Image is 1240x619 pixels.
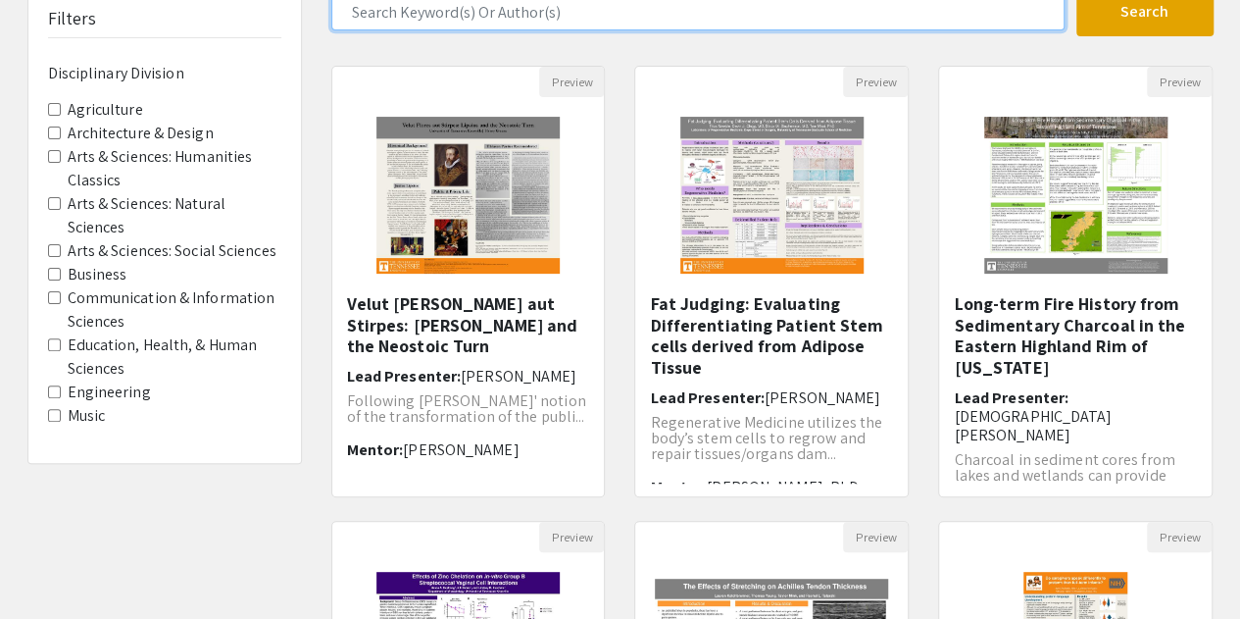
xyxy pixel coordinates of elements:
[965,97,1187,293] img: <p>Long-term Fire History from Sedimentary Charcoal in the Eastern Highland Rim of Tennessee</p>
[1147,67,1212,97] button: Preview
[68,334,281,381] label: Education, Health, & Human Sciences
[48,8,97,29] h5: Filters
[765,387,880,408] span: [PERSON_NAME]
[954,452,1197,515] p: Charcoal in sediment cores from lakes and wetlands can provide information on long-term fire hist...
[68,404,106,428] label: Music
[954,406,1112,445] span: [DEMOGRAPHIC_DATA][PERSON_NAME]
[68,381,151,404] label: Engineering
[347,390,586,427] span: Following [PERSON_NAME]' notion of the transformation of the publi...
[634,66,909,497] div: Open Presentation <p>Fat Judging: Evaluating Differentiating Patient Stem cells derived from Adip...
[707,477,859,497] span: [PERSON_NAME], PhD
[539,522,604,552] button: Preview
[650,412,881,464] span: Regenerative Medicine utilizes the body’s stem cells to regrow and repair tissues/organs dam...
[843,67,908,97] button: Preview
[461,366,576,387] span: [PERSON_NAME]
[357,97,579,293] img: <p>Velut Flores aut Stirpes: Justus Lipsius and the Neostoic Turn</p>
[68,122,214,145] label: Architecture & Design
[68,98,143,122] label: Agriculture
[68,145,281,192] label: Arts & Sciences: Humanities Classics
[661,97,883,293] img: <p>Fat Judging: Evaluating Differentiating Patient Stem cells derived from Adipose Tissue</p>
[347,439,404,460] span: Mentor:
[650,477,707,497] span: Mentor:
[68,263,127,286] label: Business
[938,66,1213,497] div: Open Presentation <p>Long-term Fire History from Sedimentary Charcoal in the Eastern Highland Rim...
[650,293,893,378] h5: Fat Judging: Evaluating Differentiating Patient Stem cells derived from Adipose Tissue
[331,66,606,497] div: Open Presentation <p>Velut Flores aut Stirpes: Justus Lipsius and the Neostoic Turn</p>
[954,388,1197,445] h6: Lead Presenter:
[48,64,281,82] h6: Disciplinary Division
[15,531,83,604] iframe: Chat
[954,293,1197,378] h5: Long-term Fire History from Sedimentary Charcoal in the Eastern Highland Rim of [US_STATE]
[403,439,519,460] span: [PERSON_NAME]
[68,192,281,239] label: Arts & Sciences: Natural Sciences
[650,388,893,407] h6: Lead Presenter:
[1147,522,1212,552] button: Preview
[68,286,281,334] label: Communication & Information Sciences
[347,367,590,386] h6: Lead Presenter:
[68,239,276,263] label: Arts & Sciences: Social Sciences
[347,293,590,357] h5: Velut [PERSON_NAME] aut Stirpes: [PERSON_NAME] and the Neostoic Turn
[539,67,604,97] button: Preview
[843,522,908,552] button: Preview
